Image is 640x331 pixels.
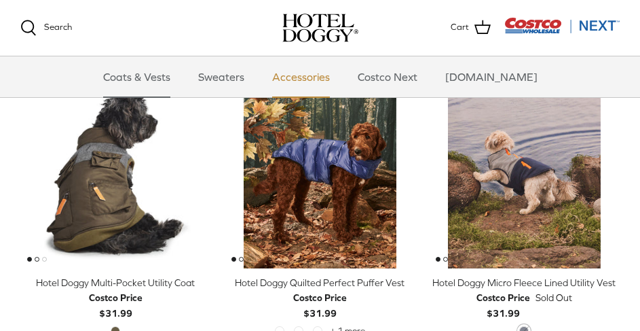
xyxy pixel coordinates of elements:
div: Hotel Doggy Multi-Pocket Utility Coat [20,275,211,290]
a: Accessories [260,56,342,97]
div: Costco Price [293,290,347,305]
b: $31.99 [89,290,143,318]
span: Cart [451,20,469,35]
a: Search [20,20,72,36]
a: [DOMAIN_NAME] [433,56,550,97]
img: Costco Next [504,17,620,34]
span: Sold Out [535,290,572,305]
a: Hotel Doggy Multi-Pocket Utility Coat Costco Price$31.99 [20,275,211,321]
a: Cart [451,19,491,37]
a: Hotel Doggy Quilted Perfect Puffer Vest Costco Price$31.99 [225,275,415,321]
a: Costco Next [345,56,430,97]
b: $31.99 [293,290,347,318]
img: hoteldoggycom [282,14,358,42]
a: Coats & Vests [91,56,183,97]
div: Costco Price [89,290,143,305]
div: Hotel Doggy Micro Fleece Lined Utility Vest [429,275,620,290]
span: Search [44,22,72,32]
div: Hotel Doggy Quilted Perfect Puffer Vest [225,275,415,290]
a: Hotel Doggy Micro Fleece Lined Utility Vest [429,77,620,268]
a: Hotel Doggy Micro Fleece Lined Utility Vest Costco Price$31.99 Sold Out [429,275,620,321]
b: $31.99 [476,290,530,318]
a: Hotel Doggy Quilted Perfect Puffer Vest [225,77,415,268]
a: Visit Costco Next [504,26,620,36]
a: Sweaters [186,56,257,97]
a: Hotel Doggy Multi-Pocket Utility Coat [20,77,211,268]
div: Costco Price [476,290,530,305]
a: hoteldoggy.com hoteldoggycom [282,14,358,42]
